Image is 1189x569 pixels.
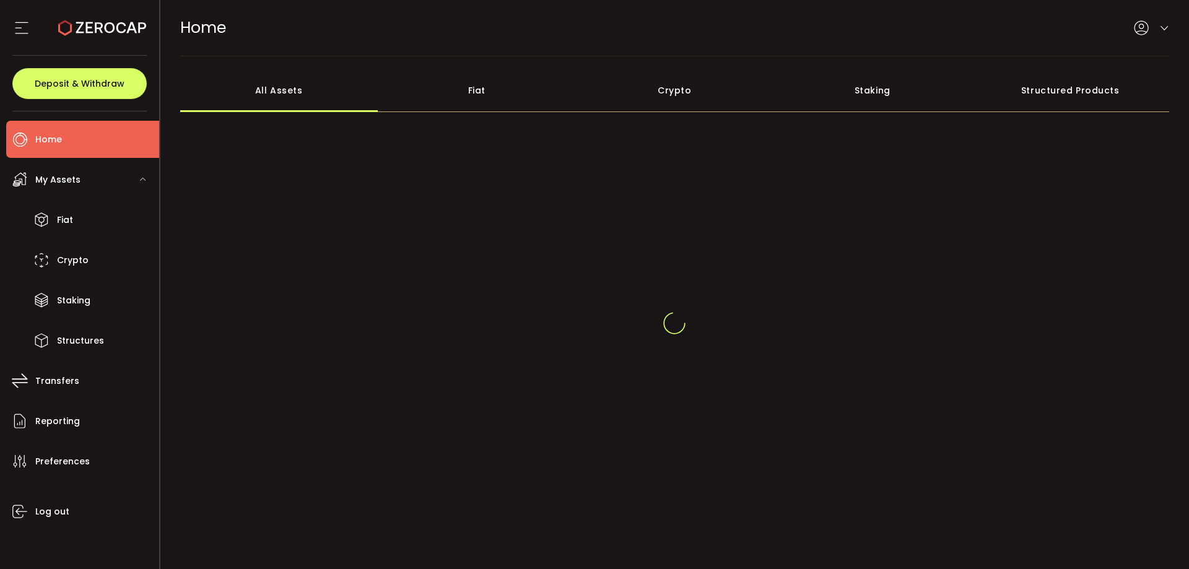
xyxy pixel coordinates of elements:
[12,68,147,99] button: Deposit & Withdraw
[972,69,1170,112] div: Structured Products
[35,503,69,521] span: Log out
[773,69,972,112] div: Staking
[35,171,81,189] span: My Assets
[180,17,226,38] span: Home
[35,79,124,88] span: Deposit & Withdraw
[57,292,90,310] span: Staking
[35,453,90,471] span: Preferences
[57,251,89,269] span: Crypto
[576,69,774,112] div: Crypto
[378,69,576,112] div: Fiat
[57,211,73,229] span: Fiat
[35,412,80,430] span: Reporting
[57,332,104,350] span: Structures
[180,69,378,112] div: All Assets
[35,372,79,390] span: Transfers
[35,131,62,149] span: Home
